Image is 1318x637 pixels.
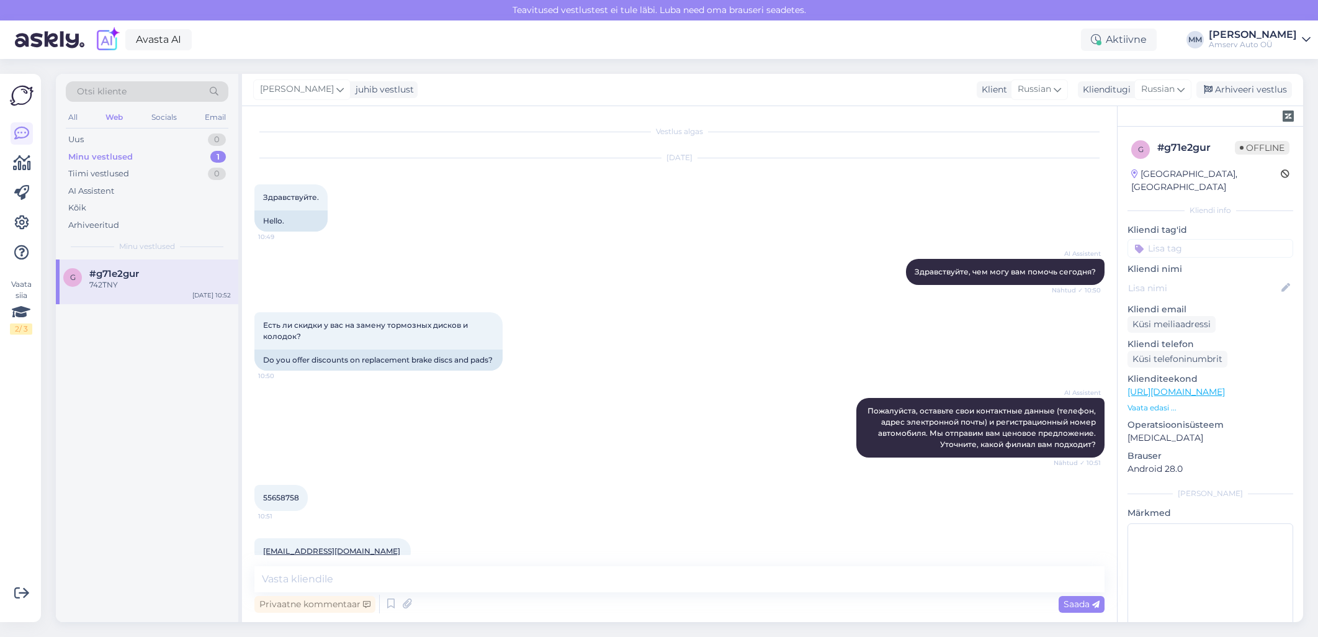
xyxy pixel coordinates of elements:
span: Здравствуйте, чем могу вам помочь сегодня? [915,267,1096,276]
span: Russian [1018,83,1051,96]
a: [EMAIL_ADDRESS][DOMAIN_NAME] [263,546,400,556]
span: Otsi kliente [77,85,127,98]
input: Lisa tag [1127,239,1293,258]
span: Nähtud ✓ 10:51 [1054,458,1101,468]
div: All [66,109,80,125]
div: [DATE] [254,152,1105,163]
div: 1 [210,151,226,163]
span: Пожалуйста, оставьте свои контактные данные (телефон, адрес электронной почты) и регистрационный ... [867,406,1098,449]
span: Russian [1141,83,1175,96]
span: Saada [1064,599,1100,610]
span: Minu vestlused [119,241,175,252]
div: Küsi meiliaadressi [1127,316,1216,333]
p: Brauser [1127,450,1293,463]
div: Tiimi vestlused [68,168,129,180]
div: juhib vestlust [351,83,414,96]
a: Avasta AI [125,29,192,50]
div: [DATE] 10:52 [192,291,231,300]
div: Küsi telefoninumbrit [1127,351,1227,368]
span: 55658758 [263,493,299,502]
a: [URL][DOMAIN_NAME] [1127,386,1225,397]
div: Email [202,109,228,125]
span: Здравствуйте. [263,192,319,202]
p: Märkmed [1127,507,1293,520]
span: Offline [1235,141,1289,155]
div: Vaata siia [10,279,32,335]
div: Socials [149,109,179,125]
span: Есть ли скидки у вас на замену тормозных дисков и колодок? [263,320,470,341]
div: 0 [208,133,226,146]
p: Kliendi tag'id [1127,224,1293,237]
div: [PERSON_NAME] [1209,30,1297,40]
div: [PERSON_NAME] [1127,488,1293,499]
div: Web [103,109,125,125]
span: g [70,273,76,282]
div: 2 / 3 [10,323,32,335]
div: Kõik [68,202,86,214]
p: Android 28.0 [1127,463,1293,476]
div: Privaatne kommentaar [254,596,375,613]
p: [MEDICAL_DATA] [1127,431,1293,445]
a: [PERSON_NAME]Amserv Auto OÜ [1209,30,1311,50]
div: Aktiivne [1081,29,1157,51]
div: Amserv Auto OÜ [1209,40,1297,50]
div: Minu vestlused [68,151,133,163]
div: MM [1186,31,1204,48]
div: Vestlus algas [254,126,1105,137]
div: Hello. [254,210,328,232]
p: Vaata edasi ... [1127,402,1293,413]
p: Operatsioonisüsteem [1127,418,1293,431]
img: explore-ai [94,27,120,53]
div: # g71e2gur [1157,140,1235,155]
div: Uus [68,133,84,146]
div: AI Assistent [68,185,114,197]
span: AI Assistent [1054,249,1101,258]
span: 10:49 [258,232,305,242]
span: AI Assistent [1054,388,1101,397]
p: Kliendi email [1127,303,1293,316]
p: Kliendi telefon [1127,338,1293,351]
div: Arhiveeritud [68,219,119,232]
div: Do you offer discounts on replacement brake discs and pads? [254,350,503,371]
img: Askly Logo [10,84,34,107]
span: g [1138,145,1144,154]
div: 742TNY [89,279,231,291]
div: 0 [208,168,226,180]
img: zendesk [1283,111,1294,122]
div: Klienditugi [1078,83,1131,96]
div: Kliendi info [1127,205,1293,216]
span: Nähtud ✓ 10:50 [1052,286,1101,295]
span: [PERSON_NAME] [260,83,334,96]
input: Lisa nimi [1128,281,1279,295]
div: [GEOGRAPHIC_DATA], [GEOGRAPHIC_DATA] [1131,168,1281,194]
p: Klienditeekond [1127,373,1293,386]
span: #g71e2gur [89,268,139,279]
span: 10:50 [258,371,305,381]
span: 10:51 [258,512,305,521]
div: Arhiveeri vestlus [1196,81,1292,98]
div: Klient [977,83,1007,96]
p: Kliendi nimi [1127,263,1293,276]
